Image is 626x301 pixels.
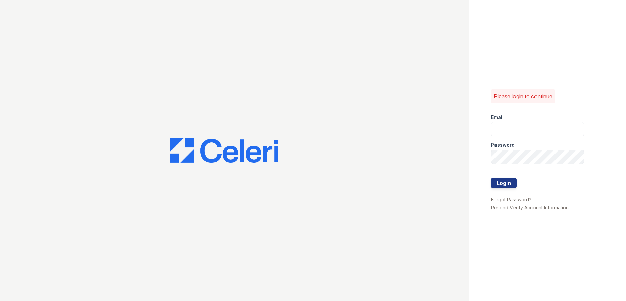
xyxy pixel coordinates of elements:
label: Email [491,114,504,121]
label: Password [491,142,515,148]
button: Login [491,178,517,188]
a: Resend Verify Account Information [491,205,569,210]
p: Please login to continue [494,92,552,100]
a: Forgot Password? [491,197,531,202]
img: CE_Logo_Blue-a8612792a0a2168367f1c8372b55b34899dd931a85d93a1a3d3e32e68fde9ad4.png [170,138,278,163]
